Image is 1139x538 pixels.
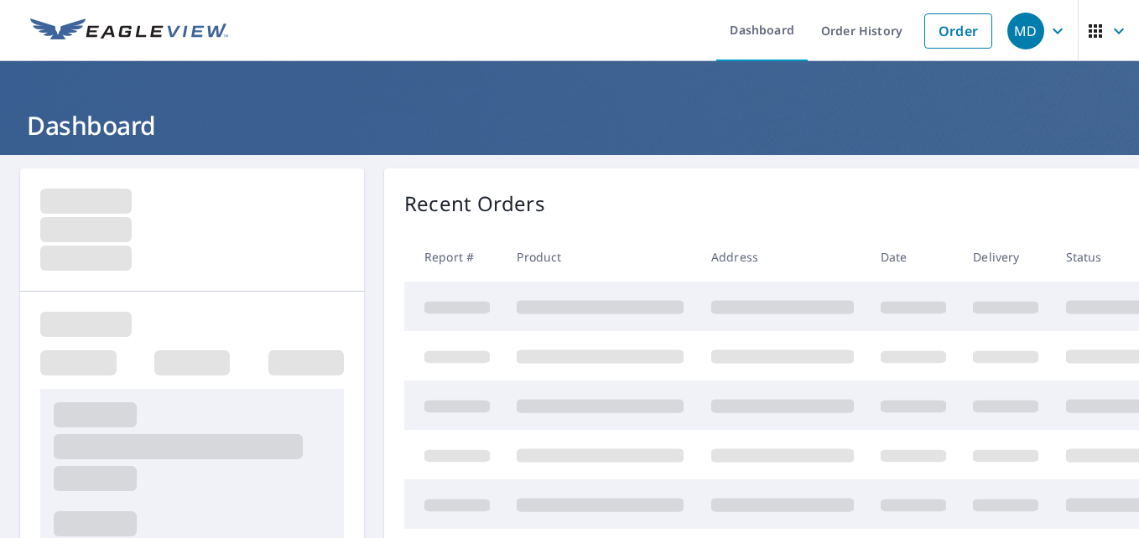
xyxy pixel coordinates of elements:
img: EV Logo [30,18,228,44]
h1: Dashboard [20,108,1119,142]
div: MD [1007,13,1044,49]
th: Report # [404,232,503,282]
p: Recent Orders [404,189,545,219]
th: Product [503,232,697,282]
th: Delivery [960,232,1052,282]
a: Order [924,13,992,49]
th: Address [698,232,867,282]
th: Date [867,232,960,282]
